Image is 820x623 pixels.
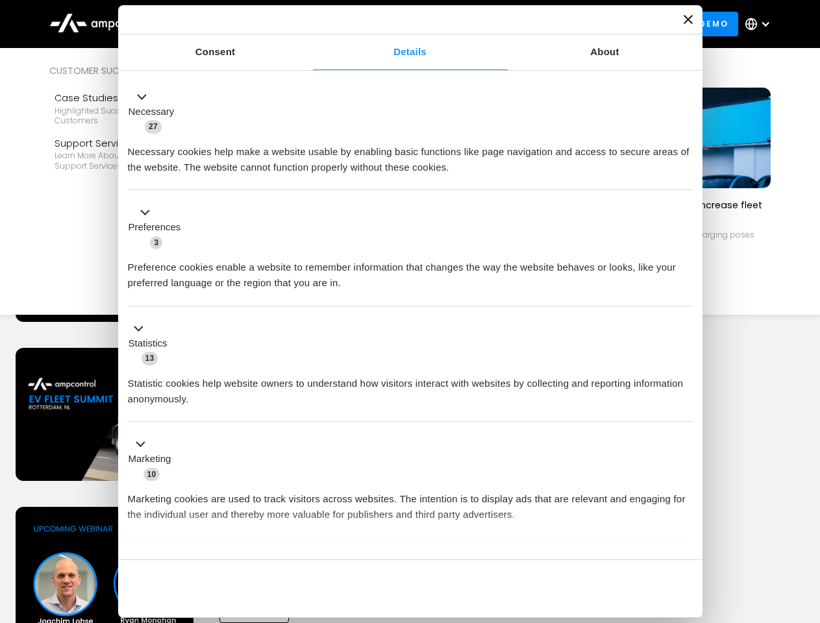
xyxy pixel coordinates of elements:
[506,570,692,607] button: Okay
[128,134,693,175] div: Necessary cookies help make a website usable by enabling basic functions like page navigation and...
[55,136,205,151] div: Support Services
[508,34,702,70] a: About
[313,34,508,70] a: Details
[128,205,189,250] button: Preferences (3)
[55,106,205,126] div: Highlighted success stories From Our Customers
[145,120,162,133] span: 27
[49,64,210,78] div: Customer success
[684,15,693,24] button: Close banner
[214,554,227,567] span: 2
[142,352,158,365] span: 13
[129,104,175,119] label: Necessary
[129,452,171,467] label: Marketing
[49,86,210,131] a: Case StudiesHighlighted success stories From Our Customers
[55,151,205,171] div: Learn more about Ampcontrol’s support services
[128,437,179,482] button: Marketing (10)
[128,482,693,522] div: Marketing cookies are used to track visitors across websites. The intention is to display ads tha...
[55,91,205,105] div: Case Studies
[129,220,181,235] label: Preferences
[129,336,168,351] label: Statistics
[49,131,210,177] a: Support ServicesLearn more about Ampcontrol’s support services
[128,552,234,568] button: Unclassified (2)
[128,366,693,407] div: Statistic cookies help website owners to understand how visitors interact with websites by collec...
[150,236,162,249] span: 3
[118,34,313,70] a: Consent
[128,89,182,134] button: Necessary (27)
[128,321,175,366] button: Statistics (13)
[128,250,693,291] div: Preference cookies enable a website to remember information that changes the way the website beha...
[143,468,160,481] span: 10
